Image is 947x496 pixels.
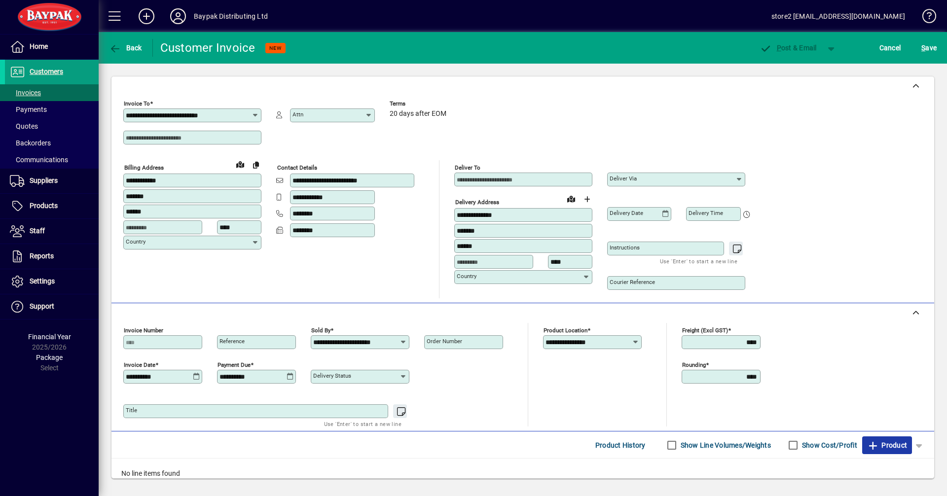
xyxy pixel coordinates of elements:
span: P [777,44,781,52]
a: Staff [5,219,99,244]
a: View on map [232,156,248,172]
mat-label: Reference [219,338,245,345]
mat-label: Attn [292,111,303,118]
a: Suppliers [5,169,99,193]
mat-label: Delivery time [689,210,723,216]
a: View on map [563,191,579,207]
span: ost & Email [760,44,817,52]
a: Invoices [5,84,99,101]
a: Products [5,194,99,218]
a: Payments [5,101,99,118]
span: S [921,44,925,52]
div: Baypak Distributing Ltd [194,8,268,24]
a: Settings [5,269,99,294]
mat-label: Deliver To [455,164,480,171]
a: Backorders [5,135,99,151]
button: Product [862,436,912,454]
span: NEW [269,45,282,51]
span: Cancel [879,40,901,56]
app-page-header-button: Back [99,39,153,57]
button: Save [919,39,939,57]
a: Support [5,294,99,319]
mat-label: Delivery status [313,372,351,379]
mat-label: Invoice date [124,361,155,368]
span: Back [109,44,142,52]
label: Show Line Volumes/Weights [679,440,771,450]
span: Home [30,42,48,50]
mat-label: Order number [427,338,462,345]
span: Package [36,354,63,361]
mat-hint: Use 'Enter' to start a new line [324,418,401,429]
mat-label: Country [126,238,146,245]
mat-label: Product location [544,327,587,334]
span: Product History [595,437,646,453]
span: Reports [30,252,54,260]
span: Quotes [10,122,38,130]
span: Product [867,437,907,453]
span: Suppliers [30,177,58,184]
mat-label: Deliver via [610,175,637,182]
mat-label: Invoice To [124,100,150,107]
mat-label: Sold by [311,327,330,334]
mat-label: Rounding [682,361,706,368]
mat-label: Freight (excl GST) [682,327,728,334]
span: Payments [10,106,47,113]
a: Reports [5,244,99,269]
a: Communications [5,151,99,168]
button: Back [107,39,145,57]
mat-label: Payment due [218,361,251,368]
div: Customer Invoice [160,40,255,56]
mat-label: Courier Reference [610,279,655,285]
div: No line items found [111,459,934,489]
span: Backorders [10,139,51,147]
mat-hint: Use 'Enter' to start a new line [660,255,737,267]
button: Add [131,7,162,25]
span: Products [30,202,58,210]
button: Product History [591,436,650,454]
button: Post & Email [755,39,822,57]
div: store2 [EMAIL_ADDRESS][DOMAIN_NAME] [771,8,905,24]
a: Quotes [5,118,99,135]
span: Terms [390,101,449,107]
label: Show Cost/Profit [800,440,857,450]
a: Knowledge Base [915,2,935,34]
span: Settings [30,277,55,285]
button: Profile [162,7,194,25]
mat-label: Invoice number [124,327,163,334]
span: Customers [30,68,63,75]
button: Copy to Delivery address [248,157,264,173]
span: Support [30,302,54,310]
mat-label: Delivery date [610,210,643,216]
span: 20 days after EOM [390,110,446,118]
button: Choose address [579,191,595,207]
button: Cancel [877,39,904,57]
span: Invoices [10,89,41,97]
span: Financial Year [28,333,71,341]
mat-label: Instructions [610,244,640,251]
span: Communications [10,156,68,164]
mat-label: Country [457,273,476,280]
mat-label: Title [126,407,137,414]
a: Home [5,35,99,59]
span: Staff [30,227,45,235]
span: ave [921,40,937,56]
